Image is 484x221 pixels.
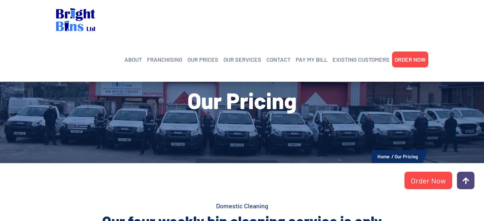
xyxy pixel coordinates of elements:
[124,55,142,64] a: ABOUT
[404,172,452,189] a: Order Now
[147,55,182,64] a: FRANCHISING
[266,55,291,64] a: CONTACT
[187,55,218,64] a: OUR PRICES
[395,152,418,161] li: Our Pricing
[377,154,389,159] a: Home
[296,55,327,64] a: PAY MY BILL
[56,201,428,210] h4: Domestic Cleaning
[333,55,389,64] a: EXISTING CUSTOMERS
[223,55,261,64] a: OUR SERVICES
[395,55,426,64] a: ORDER NOW
[56,89,428,111] h1: Our Pricing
